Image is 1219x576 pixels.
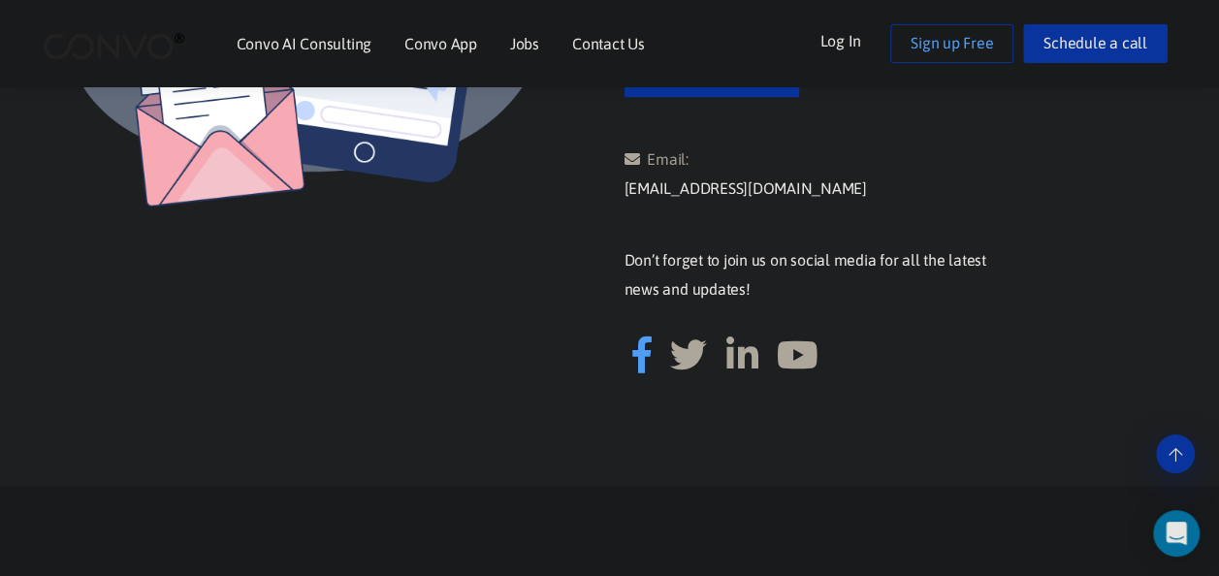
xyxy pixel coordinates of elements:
[625,175,867,204] a: [EMAIL_ADDRESS][DOMAIN_NAME]
[510,36,539,51] a: Jobs
[890,24,1013,63] a: Sign up Free
[237,36,371,51] a: Convo AI Consulting
[625,246,1177,304] p: Don’t forget to join us on social media for all the latest news and updates!
[572,36,645,51] a: Contact Us
[819,24,890,55] a: Log In
[1023,24,1167,63] a: Schedule a call
[404,36,477,51] a: Convo App
[1153,510,1200,557] div: Open Intercom Messenger
[43,31,185,61] img: logo_2.png
[625,150,689,168] span: Email:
